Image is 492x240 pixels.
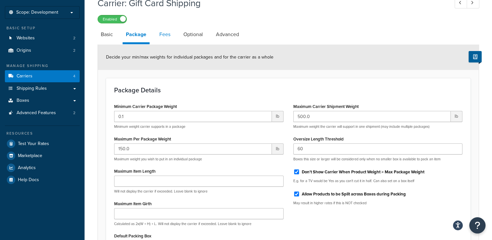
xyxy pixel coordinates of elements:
p: Minimum weight carrier supports in a package [114,124,284,129]
span: Test Your Rates [18,141,49,147]
div: Basic Setup [5,25,80,31]
label: Maximum Item Length [114,169,155,174]
a: Optional [180,27,206,42]
a: Help Docs [5,174,80,186]
span: Carriers [17,73,33,79]
button: Show Help Docs [469,51,482,62]
p: May result in higher rates if this is NOT checked [293,201,463,206]
label: Maximum Carrier Shipment Weight [293,104,359,109]
div: Resources [5,131,80,136]
a: Marketplace [5,150,80,162]
span: Marketplace [18,153,42,159]
span: lb [451,111,462,122]
a: Advanced Features2 [5,107,80,119]
p: Maximum weight the carrier will support in one shipment (may include multiple packages) [293,124,463,129]
span: Help Docs [18,177,39,183]
a: Analytics [5,162,80,174]
span: lb [272,111,284,122]
a: Advanced [213,27,242,42]
label: Oversize Length Threshold [293,137,344,141]
span: 2 [73,48,75,53]
p: Boxes this size or larger will be considered only when no smaller box is available to pack an item [293,157,463,162]
div: Manage Shipping [5,63,80,69]
span: Shipping Rules [17,86,47,91]
label: Enabled [98,15,126,23]
label: Don't Show Carrier When Product Weight > Max Package Weight [302,169,424,175]
a: Boxes [5,95,80,107]
p: Will not display the carrier if exceeded. Leave blank to ignore [114,189,284,194]
p: Maximum weight you wish to put in an individual package [114,157,284,162]
label: Allow Products to be Split across Boxes during Packing [302,191,406,197]
p: E.g. for a TV would be Yes as you can't cut it in half. Can also set on a box itself [293,179,463,183]
a: Origins2 [5,45,80,57]
span: Scope: Development [16,10,58,15]
span: 2 [73,35,75,41]
span: Analytics [18,165,36,171]
li: Advanced Features [5,107,80,119]
li: Origins [5,45,80,57]
a: Basic [98,27,116,42]
span: Boxes [17,98,29,103]
label: Default Packing Box [114,233,151,238]
span: 4 [73,73,75,79]
a: Shipping Rules [5,83,80,95]
span: Origins [17,48,31,53]
p: Calculated as 2x(W + H) + L. Will not display the carrier if exceeded. Leave blank to ignore [114,221,284,226]
a: Fees [156,27,174,42]
span: lb [272,143,284,154]
label: Maximum Per Package Weight [114,137,171,141]
span: Advanced Features [17,110,56,116]
li: Carriers [5,70,80,82]
li: Websites [5,32,80,44]
a: Websites2 [5,32,80,44]
span: Decide your min/max weights for individual packages and for the carrier as a whole [106,54,273,60]
span: Websites [17,35,35,41]
label: Maximum Item Girth [114,201,152,206]
h3: Package Details [114,87,462,94]
button: Open Resource Center [469,217,485,233]
a: Test Your Rates [5,138,80,150]
label: Minimum Carrier Package Weight [114,104,177,109]
a: Package [123,27,150,44]
span: 2 [73,110,75,116]
a: Carriers4 [5,70,80,82]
